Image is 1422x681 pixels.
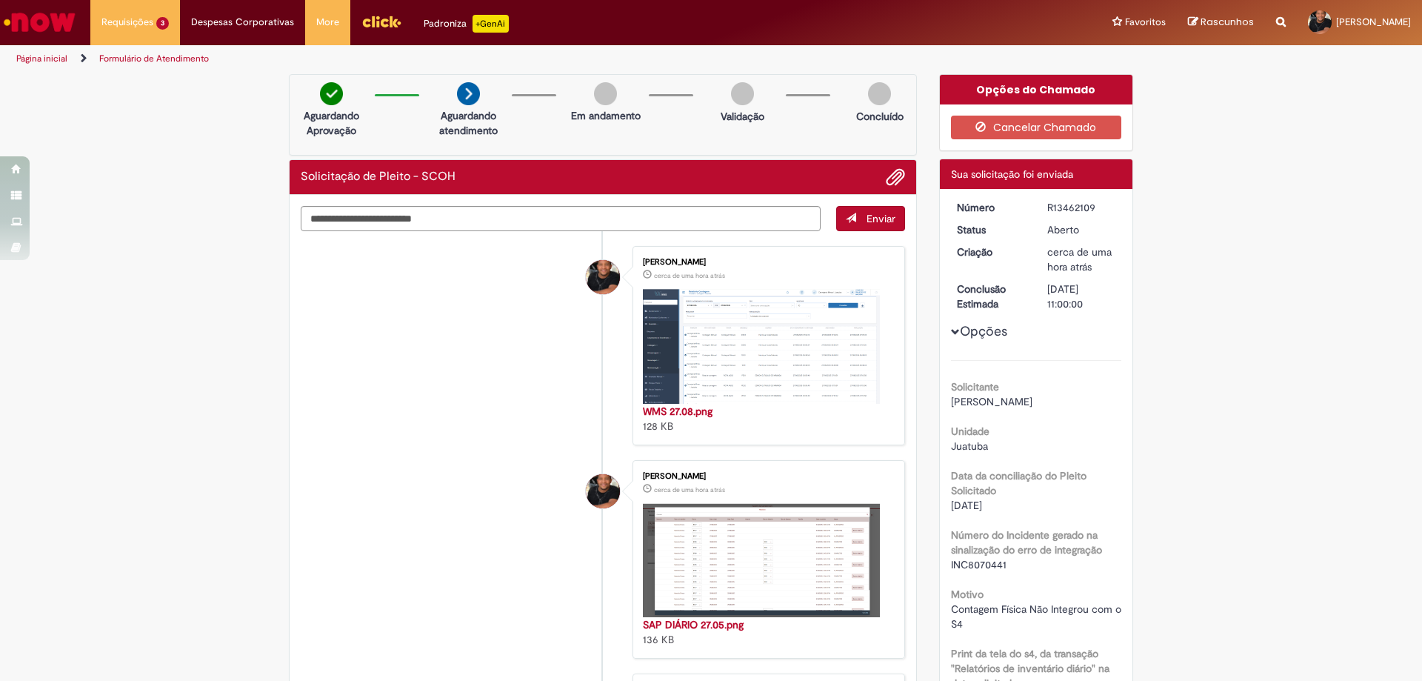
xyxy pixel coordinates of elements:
a: Rascunhos [1188,16,1254,30]
span: Enviar [867,212,895,225]
img: img-circle-grey.png [731,82,754,105]
dt: Conclusão Estimada [946,282,1037,311]
span: Contagem Física Não Integrou com o S4 [951,602,1124,631]
ul: Trilhas de página [11,45,937,73]
div: Jonatas Pinheiro De Amorim [586,260,620,294]
div: 128 KB [643,404,889,433]
b: Motivo [951,588,984,601]
div: Padroniza [424,15,509,33]
b: Unidade [951,425,989,438]
span: More [316,15,339,30]
span: [PERSON_NAME] [951,395,1032,408]
time: 29/08/2025 12:06:00 [654,271,725,280]
button: Enviar [836,206,905,231]
img: click_logo_yellow_360x200.png [361,10,401,33]
img: arrow-next.png [457,82,480,105]
img: ServiceNow [1,7,78,37]
textarea: Digite sua mensagem aqui... [301,206,821,231]
span: cerca de uma hora atrás [654,271,725,280]
span: cerca de uma hora atrás [654,485,725,494]
div: Opções do Chamado [940,75,1133,104]
b: Número do Incidente gerado na sinalização do erro de integração [951,528,1102,557]
a: Página inicial [16,53,67,64]
button: Cancelar Chamado [951,116,1122,139]
span: Rascunhos [1201,15,1254,29]
a: SAP DIÁRIO 27.05.png [643,618,744,631]
span: [PERSON_NAME] [1336,16,1411,28]
img: check-circle-green.png [320,82,343,105]
span: Juatuba [951,439,988,453]
button: Adicionar anexos [886,167,905,187]
span: INC8070441 [951,558,1007,571]
div: 29/08/2025 12:07:00 [1047,245,1116,274]
p: Aguardando Aprovação [296,108,367,138]
div: [PERSON_NAME] [643,472,889,481]
a: WMS 27.08.png [643,405,712,418]
div: [DATE] 11:00:00 [1047,282,1116,311]
div: R13462109 [1047,200,1116,215]
dt: Número [946,200,1037,215]
p: Validação [721,109,764,124]
h2: Solicitação de Pleito - SCOH Histórico de tíquete [301,170,455,184]
div: 136 KB [643,617,889,647]
b: Solicitante [951,380,999,393]
p: Concluído [856,109,904,124]
p: +GenAi [473,15,509,33]
span: Despesas Corporativas [191,15,294,30]
span: Sua solicitação foi enviada [951,167,1073,181]
span: Favoritos [1125,15,1166,30]
time: 29/08/2025 12:05:57 [654,485,725,494]
img: img-circle-grey.png [594,82,617,105]
span: cerca de uma hora atrás [1047,245,1112,273]
div: Jonatas Pinheiro De Amorim [586,474,620,508]
img: img-circle-grey.png [868,82,891,105]
dt: Status [946,222,1037,237]
b: Data da conciliação do Pleito Solicitado [951,469,1086,497]
span: [DATE] [951,499,982,512]
p: Aguardando atendimento [433,108,504,138]
time: 29/08/2025 12:07:00 [1047,245,1112,273]
div: [PERSON_NAME] [643,258,889,267]
dt: Criação [946,245,1037,259]
a: Formulário de Atendimento [99,53,209,64]
span: Requisições [101,15,153,30]
p: Em andamento [571,108,641,123]
div: Aberto [1047,222,1116,237]
span: 3 [156,17,169,30]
